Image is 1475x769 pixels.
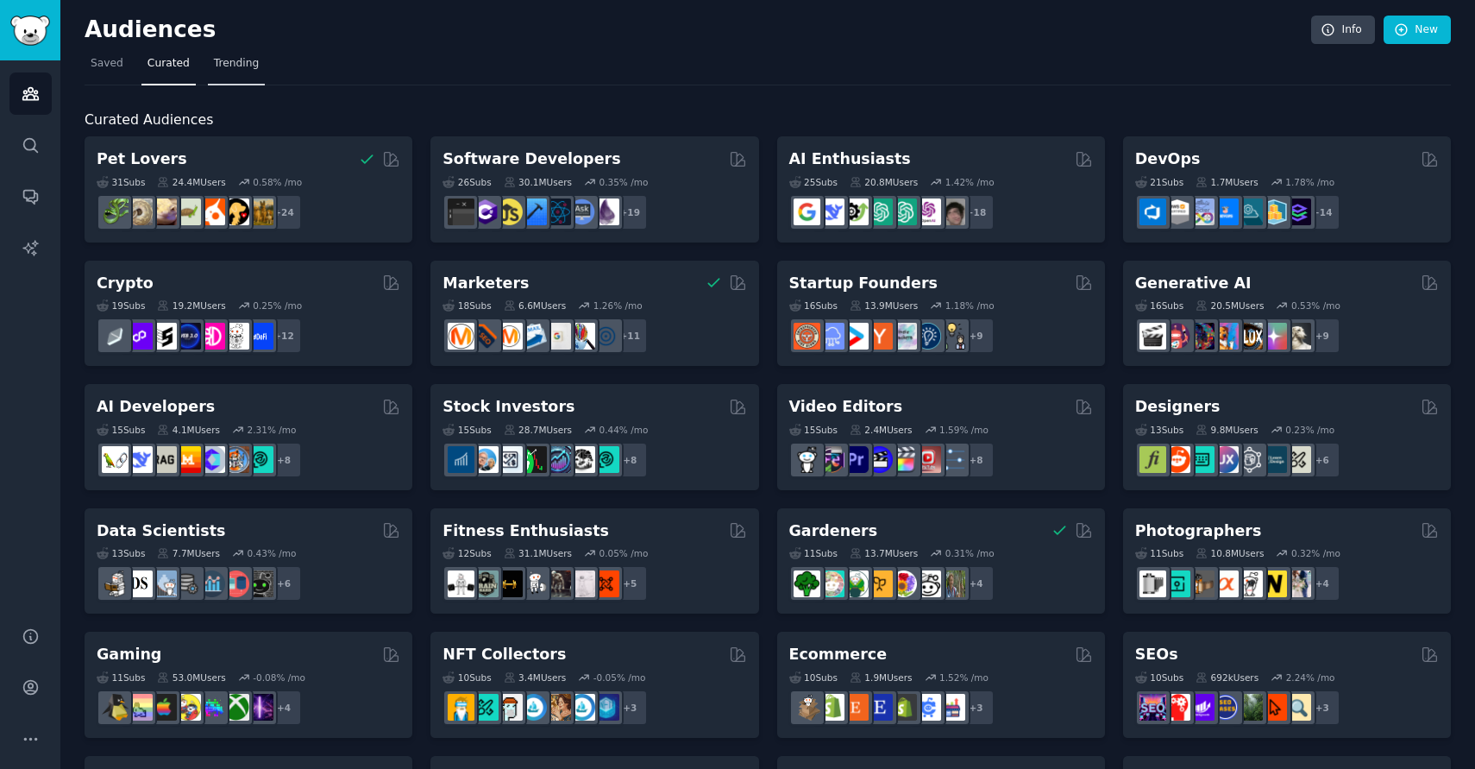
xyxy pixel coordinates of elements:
img: SavageGarden [842,570,869,597]
h2: Startup Founders [789,273,938,294]
img: GYM [448,570,474,597]
div: 31 Sub s [97,176,145,188]
img: The_SEO [1284,694,1311,721]
img: flowers [890,570,917,597]
img: PetAdvice [223,199,249,225]
div: 15 Sub s [789,424,838,436]
div: -0.05 % /mo [593,671,646,684]
h2: Crypto [97,273,154,294]
img: CryptoNews [223,323,249,350]
img: physicaltherapy [568,570,595,597]
img: linux_gaming [102,694,129,721]
img: defiblockchain [198,323,225,350]
div: + 9 [958,318,995,354]
img: SaaS [818,323,844,350]
img: azuredevops [1139,199,1166,225]
div: 6.6M Users [504,299,567,312]
h2: Designers [1135,396,1221,418]
a: Trending [208,50,265,85]
h2: Stock Investors [442,396,574,418]
img: cockatiel [198,199,225,225]
img: EtsySellers [866,694,893,721]
div: 11 Sub s [789,547,838,559]
div: 16 Sub s [1135,299,1183,312]
a: Info [1311,16,1375,45]
h2: Audiences [85,16,1311,44]
div: 7.7M Users [157,547,220,559]
div: 2.24 % /mo [1286,671,1335,684]
img: starryai [1260,323,1287,350]
img: Local_SEO [1236,694,1263,721]
img: TwitchStreaming [247,694,273,721]
h2: Data Scientists [97,520,225,542]
img: defi_ [247,323,273,350]
div: 13 Sub s [1135,424,1183,436]
img: sdforall [1212,323,1239,350]
img: GamerPals [174,694,201,721]
div: 1.7M Users [1196,176,1258,188]
img: indiehackers [890,323,917,350]
div: 1.18 % /mo [945,299,995,312]
img: personaltraining [593,570,619,597]
img: WeddingPhotography [1284,570,1311,597]
img: iOSProgramming [520,199,547,225]
div: 11 Sub s [97,671,145,684]
div: 1.9M Users [850,671,913,684]
img: GymMotivation [472,570,499,597]
div: 24.4M Users [157,176,225,188]
span: Curated Audiences [85,110,213,131]
div: -0.08 % /mo [253,671,305,684]
div: + 19 [612,194,648,230]
div: + 8 [266,442,302,478]
img: Nikon [1260,570,1287,597]
img: ballpython [126,199,153,225]
img: DreamBooth [1284,323,1311,350]
div: 11 Sub s [1135,547,1183,559]
div: + 4 [266,690,302,726]
div: + 6 [1304,442,1340,478]
span: Curated [147,56,190,72]
img: csharp [472,199,499,225]
div: + 14 [1304,194,1340,230]
h2: Gaming [97,644,161,665]
div: 3.4M Users [504,671,567,684]
img: vegetablegardening [794,570,820,597]
img: swingtrading [568,446,595,473]
h2: Photographers [1135,520,1262,542]
img: MistralAI [174,446,201,473]
img: AItoolsCatalog [842,199,869,225]
div: 13.9M Users [850,299,918,312]
img: Youtubevideo [914,446,941,473]
img: llmops [223,446,249,473]
div: 2.4M Users [850,424,913,436]
div: 10 Sub s [442,671,491,684]
img: OpenseaMarket [568,694,595,721]
img: SEO_Digital_Marketing [1139,694,1166,721]
img: SEO_cases [1212,694,1239,721]
div: 16 Sub s [789,299,838,312]
img: GoogleSearchConsole [1260,694,1287,721]
div: + 18 [958,194,995,230]
img: MachineLearning [102,570,129,597]
img: OnlineMarketing [593,323,619,350]
img: chatgpt_prompts_ [890,199,917,225]
img: GummySearch logo [10,16,50,46]
div: 1.59 % /mo [939,424,989,436]
img: UrbanGardening [914,570,941,597]
img: MarketingResearch [568,323,595,350]
h2: AI Developers [97,396,215,418]
div: 4.1M Users [157,424,220,436]
img: technicalanalysis [593,446,619,473]
img: weightroom [520,570,547,597]
h2: Gardeners [789,520,878,542]
img: leopardgeckos [150,199,177,225]
img: herpetology [102,199,129,225]
img: chatgpt_promptDesign [866,199,893,225]
img: typography [1139,446,1166,473]
img: Emailmarketing [520,323,547,350]
img: userexperience [1236,446,1263,473]
img: Docker_DevOps [1188,199,1215,225]
img: finalcutpro [890,446,917,473]
img: ecommercemarketing [914,694,941,721]
img: ValueInvesting [472,446,499,473]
